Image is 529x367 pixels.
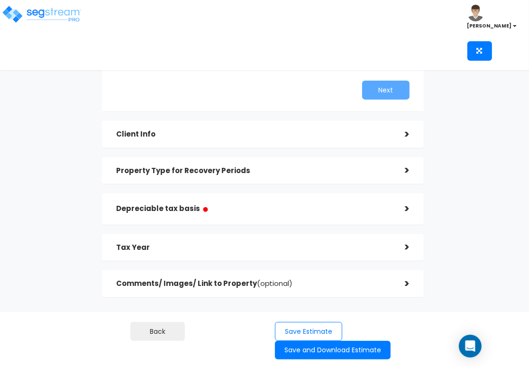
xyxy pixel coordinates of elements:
b: [PERSON_NAME] [467,22,512,29]
div: > [391,127,410,142]
img: avatar.png [467,5,484,21]
h5: Depreciable tax basis [116,203,391,215]
span: ● [202,201,209,216]
button: Save and Download Estimate [275,341,391,359]
div: > [391,163,410,178]
button: Next [362,81,410,100]
img: logo_pro_r.png [1,5,82,24]
button: Save Estimate [275,322,342,341]
span: (optional) [257,278,293,288]
div: > [391,202,410,216]
div: > [391,240,410,255]
div: > [391,276,410,291]
h5: Property Type for Recovery Periods [116,167,391,175]
h5: Comments/ Images/ Link to Property [116,280,391,288]
div: Open Intercom Messenger [459,335,482,358]
a: Back [130,322,185,341]
h5: Tax Year [116,244,391,252]
h5: Client Info [116,130,391,138]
